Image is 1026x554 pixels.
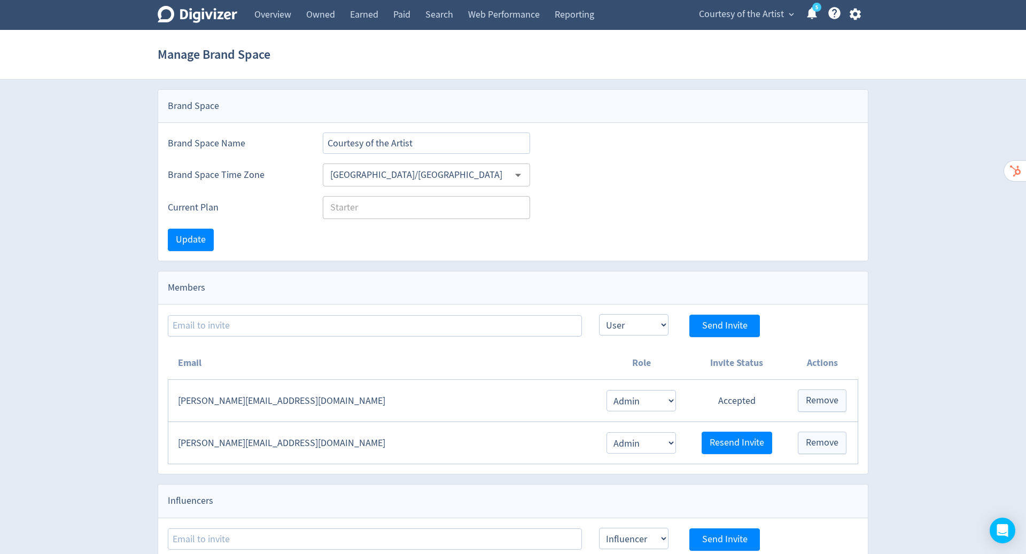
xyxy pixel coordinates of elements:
span: Send Invite [702,535,748,544]
td: [PERSON_NAME][EMAIL_ADDRESS][DOMAIN_NAME] [168,422,596,464]
div: Members [158,271,868,305]
td: Accepted [687,380,787,422]
span: Update [176,235,206,245]
input: Select Timezone [326,167,509,183]
label: Brand Space Name [168,137,306,150]
span: Courtesy of the Artist [699,6,784,23]
text: 5 [815,4,818,11]
div: Influencers [158,485,868,518]
input: Email to invite [168,528,582,550]
input: Brand Space [323,132,530,154]
label: Current Plan [168,201,306,214]
span: Send Invite [702,321,748,331]
button: Send Invite [689,315,760,337]
th: Email [168,347,596,380]
button: Resend Invite [702,432,772,454]
span: Resend Invite [710,438,764,448]
h1: Manage Brand Space [158,37,270,72]
button: Courtesy of the Artist [695,6,797,23]
div: Brand Space [158,90,868,123]
span: Remove [806,396,838,405]
td: [PERSON_NAME][EMAIL_ADDRESS][DOMAIN_NAME] [168,380,596,422]
a: 5 [812,3,821,12]
label: Brand Space Time Zone [168,168,306,182]
th: Invite Status [687,347,787,380]
div: Open Intercom Messenger [990,518,1015,543]
button: Open [510,167,526,183]
th: Actions [787,347,858,380]
span: expand_more [787,10,796,19]
th: Role [596,347,687,380]
button: Update [168,229,214,251]
button: Send Invite [689,528,760,551]
button: Remove [798,389,846,412]
span: Remove [806,438,838,448]
button: Remove [798,432,846,454]
input: Email to invite [168,315,582,337]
